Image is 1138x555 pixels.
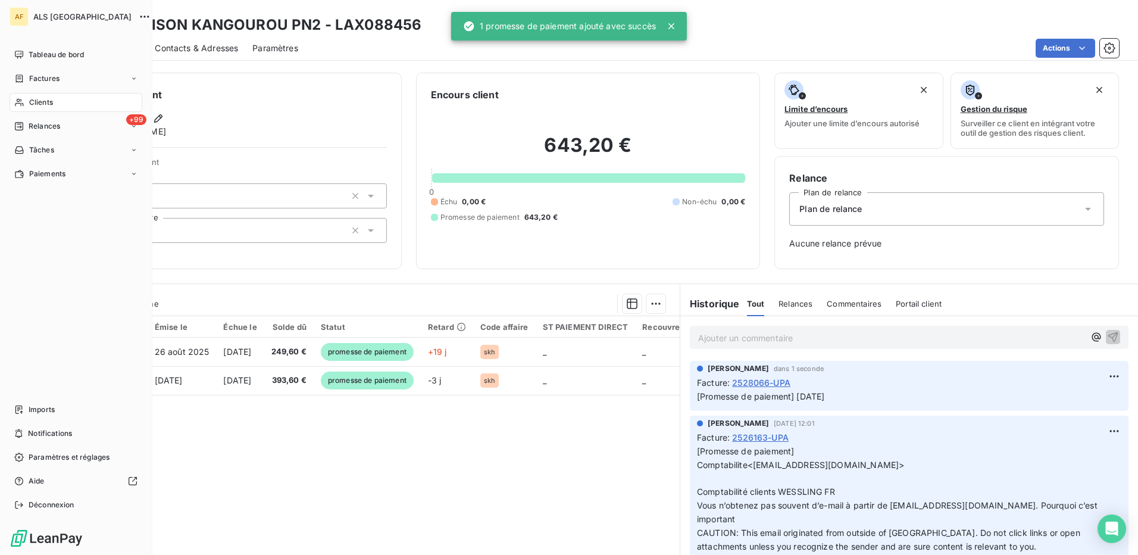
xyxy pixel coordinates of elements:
span: [DATE] [223,347,251,357]
span: skh [484,348,495,356]
span: skh [484,377,495,384]
div: ST PAIEMENT DIRECT [543,322,629,332]
span: Notifications [28,428,72,439]
span: Non-échu [682,197,717,207]
span: Facture : [697,431,730,444]
span: [DATE] [223,375,251,385]
span: +19 j [428,347,447,357]
a: Aide [10,472,142,491]
span: _ [642,347,646,357]
span: _ [543,375,546,385]
span: promesse de paiement [321,343,414,361]
h2: 643,20 € [431,133,746,169]
span: Commentaires [827,299,881,308]
span: 26 août 2025 [155,347,210,357]
span: Gestion du risque [961,104,1027,114]
span: 393,60 € [271,375,307,386]
span: Imports [29,404,55,415]
span: 643,20 € [524,212,558,223]
span: Paramètres [252,42,298,54]
span: Paiements [29,169,65,179]
span: Contacts & Adresses [155,42,238,54]
div: Statut [321,322,414,332]
h6: Historique [680,297,740,311]
h3: LA MAISON KANGOUROU PN2 - LAX088456 [105,14,421,36]
span: Propriétés Client [96,157,387,174]
span: Aucune relance prévue [789,238,1104,250]
span: Paramètres et réglages [29,452,110,463]
span: Échu [440,197,458,207]
span: Tâches [29,145,54,155]
h6: Informations client [72,88,387,102]
div: Retard [428,322,466,332]
h6: Encours client [431,88,499,102]
span: [DATE] 12:01 [774,420,815,427]
span: ALS [GEOGRAPHIC_DATA] [33,12,132,21]
span: Relances [29,121,60,132]
span: 2528066-UPA [732,376,790,389]
button: Actions [1036,39,1095,58]
span: 2526163-UPA [732,431,789,444]
span: Déconnexion [29,500,74,510]
span: promesse de paiement [321,372,414,389]
span: [DATE] [155,375,183,385]
span: 0 [429,187,434,197]
span: 249,60 € [271,346,307,358]
img: Logo LeanPay [10,529,83,548]
span: [PERSON_NAME] [708,363,769,374]
span: Surveiller ce client en intégrant votre outil de gestion des risques client. [961,119,1109,138]
span: -3 j [428,375,442,385]
span: Facture : [697,376,730,389]
span: _ [642,375,646,385]
div: 1 promesse de paiement ajouté avec succès [463,15,656,37]
div: AF [10,7,29,26]
span: _ [543,347,546,357]
span: Tout [747,299,765,308]
span: Plan de relance [799,203,862,215]
button: Limite d’encoursAjouter une limite d’encours autorisé [774,73,943,149]
span: Factures [29,73,60,84]
span: Promesse de paiement [440,212,520,223]
span: Clients [29,97,53,108]
span: +99 [126,114,146,125]
span: 0,00 € [721,197,745,207]
span: Tableau de bord [29,49,84,60]
div: Code affaire [480,322,529,332]
span: Relances [779,299,812,308]
div: Recouvrement Déclaré [642,322,732,332]
div: Émise le [155,322,210,332]
span: Ajouter une limite d’encours autorisé [784,119,920,128]
span: [Promesse de paiement] [DATE] [697,391,824,401]
button: Gestion du risqueSurveiller ce client en intégrant votre outil de gestion des risques client. [951,73,1119,149]
div: Open Intercom Messenger [1098,515,1126,543]
h6: Relance [789,171,1104,185]
span: Aide [29,476,45,487]
span: 0,00 € [462,197,486,207]
span: [PERSON_NAME] [708,418,769,429]
div: Échue le [223,322,257,332]
span: Portail client [896,299,942,308]
span: Limite d’encours [784,104,848,114]
div: Solde dû [271,322,307,332]
span: dans 1 seconde [774,365,824,372]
